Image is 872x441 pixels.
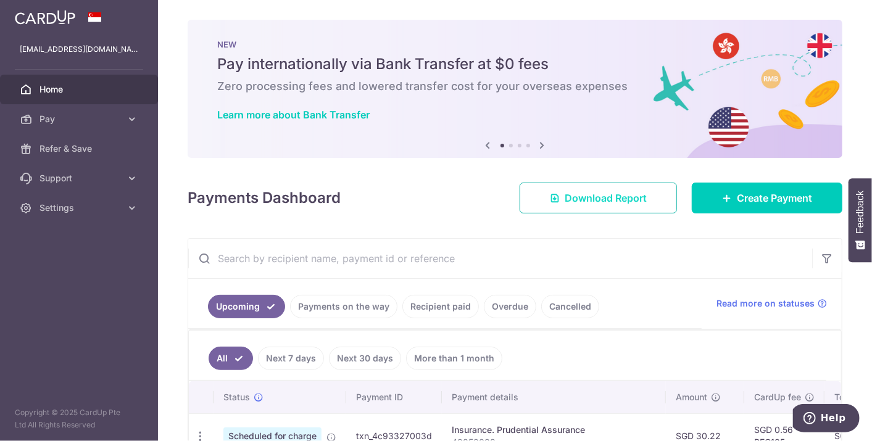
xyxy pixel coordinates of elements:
[217,79,813,94] h6: Zero processing fees and lowered transfer cost for your overseas expenses
[565,191,647,205] span: Download Report
[520,183,677,213] a: Download Report
[692,183,842,213] a: Create Payment
[39,172,121,184] span: Support
[209,347,253,370] a: All
[402,295,479,318] a: Recipient paid
[484,295,536,318] a: Overdue
[855,191,866,234] span: Feedback
[217,39,813,49] p: NEW
[188,239,812,278] input: Search by recipient name, payment id or reference
[20,43,138,56] p: [EMAIL_ADDRESS][DOMAIN_NAME]
[406,347,502,370] a: More than 1 month
[329,347,401,370] a: Next 30 days
[15,10,75,25] img: CardUp
[39,113,121,125] span: Pay
[217,109,370,121] a: Learn more about Bank Transfer
[290,295,397,318] a: Payments on the way
[346,381,442,413] th: Payment ID
[442,381,666,413] th: Payment details
[849,178,872,262] button: Feedback - Show survey
[716,297,827,310] a: Read more on statuses
[188,20,842,158] img: Bank transfer banner
[223,391,250,403] span: Status
[793,404,860,435] iframe: Opens a widget where you can find more information
[676,391,707,403] span: Amount
[208,295,285,318] a: Upcoming
[217,54,813,74] h5: Pay internationally via Bank Transfer at $0 fees
[39,83,121,96] span: Home
[39,202,121,214] span: Settings
[188,187,341,209] h4: Payments Dashboard
[737,191,812,205] span: Create Payment
[754,391,801,403] span: CardUp fee
[258,347,324,370] a: Next 7 days
[39,142,121,155] span: Refer & Save
[452,424,656,436] div: Insurance. Prudential Assurance
[541,295,599,318] a: Cancelled
[716,297,815,310] span: Read more on statuses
